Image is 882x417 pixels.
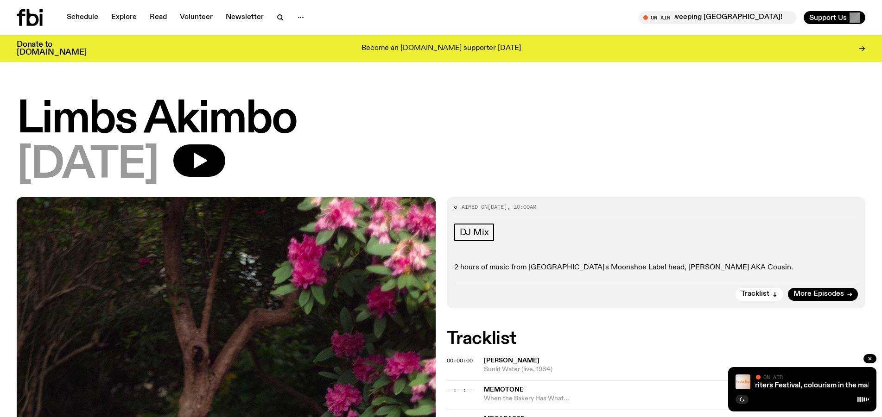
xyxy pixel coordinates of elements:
[639,11,796,24] button: On AirBackchat / Racism at the Bendigo Writers Festival, colourism in the makeup industry, and a ...
[362,44,521,53] p: Become an [DOMAIN_NAME] supporter [DATE]
[788,288,858,301] a: More Episodes
[809,13,847,22] span: Support Us
[447,330,866,347] h2: Tracklist
[454,263,858,272] p: 2 hours of music from [GEOGRAPHIC_DATA]'s Moonshoe Label head, [PERSON_NAME] AKA Cousin.
[488,203,507,211] span: [DATE]
[741,291,769,298] span: Tracklist
[106,11,142,24] a: Explore
[447,386,473,393] span: --:--:--
[144,11,172,24] a: Read
[447,358,473,363] button: 00:00:00
[484,394,866,403] span: When the Bakery Has What...
[484,386,524,393] span: Memotone
[174,11,218,24] a: Volunteer
[454,224,495,241] a: DJ Mix
[793,291,844,298] span: More Episodes
[484,365,866,374] span: Sunlit Water (live, 1984)
[17,99,865,141] h1: Limbs Akimbo
[736,288,783,301] button: Tracklist
[462,203,488,211] span: Aired on
[763,374,783,380] span: On Air
[61,11,104,24] a: Schedule
[804,11,865,24] button: Support Us
[507,203,536,211] span: , 10:00am
[17,41,87,56] h3: Donate to [DOMAIN_NAME]
[17,144,159,186] span: [DATE]
[220,11,269,24] a: Newsletter
[447,357,473,364] span: 00:00:00
[484,357,539,364] span: [PERSON_NAME]
[460,227,489,237] span: DJ Mix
